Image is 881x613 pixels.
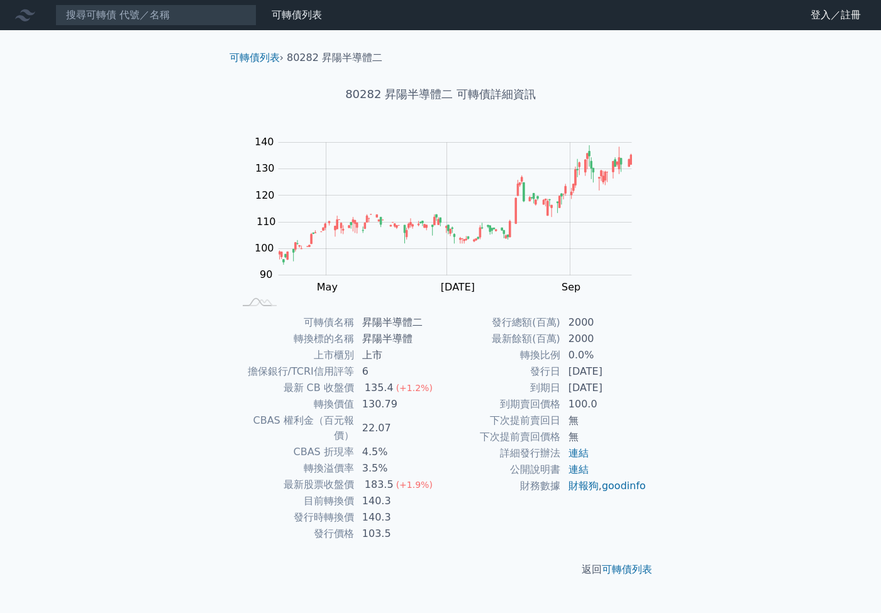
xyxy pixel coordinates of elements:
td: 無 [561,429,647,445]
td: 22.07 [355,412,441,444]
p: 返回 [219,562,662,577]
td: 6 [355,363,441,380]
div: 183.5 [362,477,396,492]
td: 可轉債名稱 [235,314,355,331]
td: 無 [561,412,647,429]
a: 可轉債列表 [272,9,322,21]
td: 擔保銀行/TCRI信用評等 [235,363,355,380]
td: 公開說明書 [441,461,561,478]
td: 轉換比例 [441,347,561,363]
td: 140.3 [355,509,441,526]
td: 下次提前賣回價格 [441,429,561,445]
td: 最新股票收盤價 [235,477,355,493]
td: 130.79 [355,396,441,412]
td: 到期賣回價格 [441,396,561,412]
td: 發行時轉換價 [235,509,355,526]
td: 103.5 [355,526,441,542]
a: 財報狗 [568,480,599,492]
a: 可轉債列表 [602,563,652,575]
td: 上市櫃別 [235,347,355,363]
td: CBAS 折現率 [235,444,355,460]
h1: 80282 昇陽半導體二 可轉債詳細資訊 [219,86,662,103]
td: 2000 [561,331,647,347]
td: 上市 [355,347,441,363]
tspan: 120 [255,189,275,201]
td: 下次提前賣回日 [441,412,561,429]
input: 搜尋可轉債 代號／名稱 [55,4,257,26]
td: 最新 CB 收盤價 [235,380,355,396]
td: 財務數據 [441,478,561,494]
td: 100.0 [561,396,647,412]
td: 140.3 [355,493,441,509]
td: 3.5% [355,460,441,477]
li: 80282 昇陽半導體二 [287,50,382,65]
td: 發行價格 [235,526,355,542]
div: 135.4 [362,380,396,395]
td: [DATE] [561,380,647,396]
td: 0.0% [561,347,647,363]
td: 轉換標的名稱 [235,331,355,347]
td: 到期日 [441,380,561,396]
td: [DATE] [561,363,647,380]
tspan: 100 [255,242,274,254]
span: (+1.2%) [396,383,433,393]
span: (+1.9%) [396,480,433,490]
td: 2000 [561,314,647,331]
a: 登入／註冊 [801,5,871,25]
a: 連結 [568,463,589,475]
td: 昇陽半導體二 [355,314,441,331]
td: 昇陽半導體 [355,331,441,347]
a: 連結 [568,447,589,459]
tspan: 110 [257,216,276,228]
a: goodinfo [602,480,646,492]
td: 詳細發行辦法 [441,445,561,461]
tspan: 140 [255,136,274,148]
tspan: Sep [562,281,580,293]
td: 最新餘額(百萬) [441,331,561,347]
tspan: May [317,281,338,293]
g: Chart [248,136,651,318]
td: , [561,478,647,494]
td: 目前轉換價 [235,493,355,509]
tspan: 90 [260,268,272,280]
tspan: 130 [255,162,275,174]
tspan: [DATE] [441,281,475,293]
a: 可轉債列表 [230,52,280,64]
td: 4.5% [355,444,441,460]
td: 轉換溢價率 [235,460,355,477]
td: 轉換價值 [235,396,355,412]
td: 發行總額(百萬) [441,314,561,331]
li: › [230,50,284,65]
td: CBAS 權利金（百元報價） [235,412,355,444]
td: 發行日 [441,363,561,380]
